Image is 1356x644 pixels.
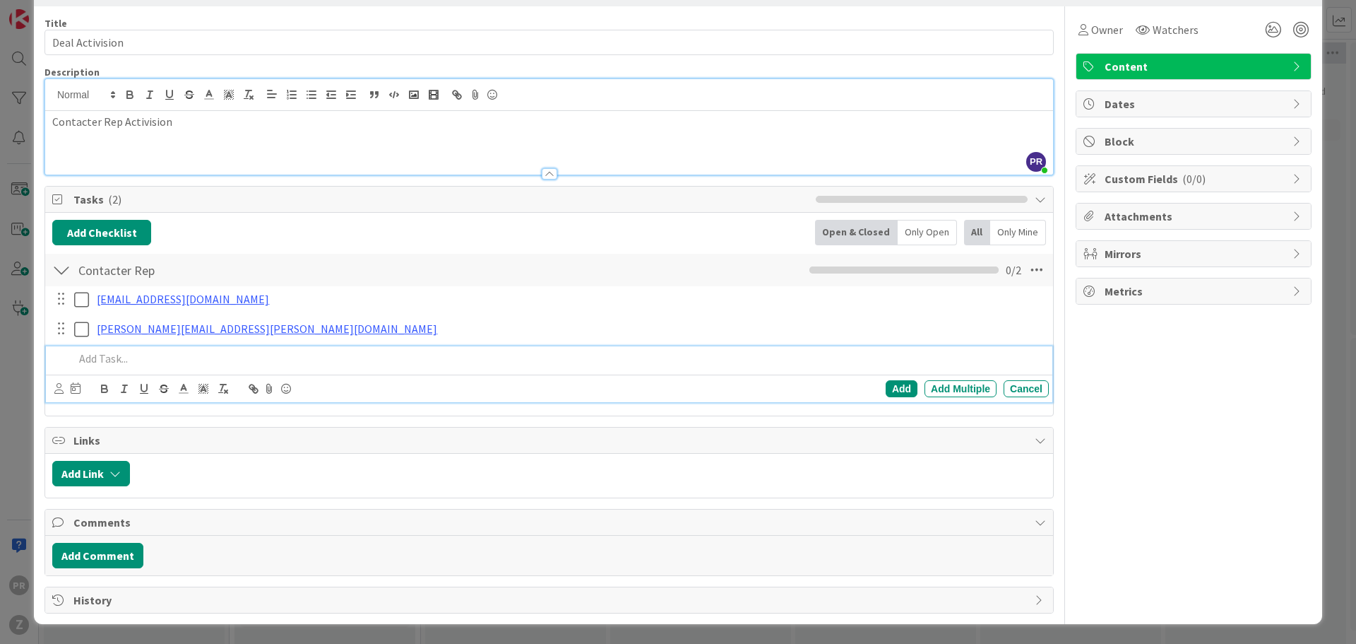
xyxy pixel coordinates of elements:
[73,592,1028,609] span: History
[52,220,151,245] button: Add Checklist
[886,380,917,397] div: Add
[97,292,269,306] a: [EMAIL_ADDRESS][DOMAIN_NAME]
[1091,21,1123,38] span: Owner
[898,220,957,245] div: Only Open
[1105,95,1285,112] span: Dates
[1105,133,1285,150] span: Block
[73,191,809,208] span: Tasks
[52,543,143,568] button: Add Comment
[964,220,990,245] div: All
[1182,172,1206,186] span: ( 0/0 )
[1105,208,1285,225] span: Attachments
[73,432,1028,449] span: Links
[1105,283,1285,300] span: Metrics
[44,30,1054,55] input: type card name here...
[1105,58,1285,75] span: Content
[1006,262,1021,279] span: 0 / 2
[44,17,67,30] label: Title
[815,220,898,245] div: Open & Closed
[44,66,100,78] span: Description
[108,192,121,206] span: ( 2 )
[97,322,437,336] a: [PERSON_NAME][EMAIL_ADDRESS][PERSON_NAME][DOMAIN_NAME]
[924,380,997,397] div: Add Multiple
[1105,245,1285,262] span: Mirrors
[1004,380,1049,397] div: Cancel
[1026,152,1046,172] span: PR
[1153,21,1199,38] span: Watchers
[1105,170,1285,187] span: Custom Fields
[52,461,130,486] button: Add Link
[73,257,391,283] input: Add Checklist...
[990,220,1046,245] div: Only Mine
[52,114,1046,130] p: Contacter Rep Activision
[73,514,1028,531] span: Comments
